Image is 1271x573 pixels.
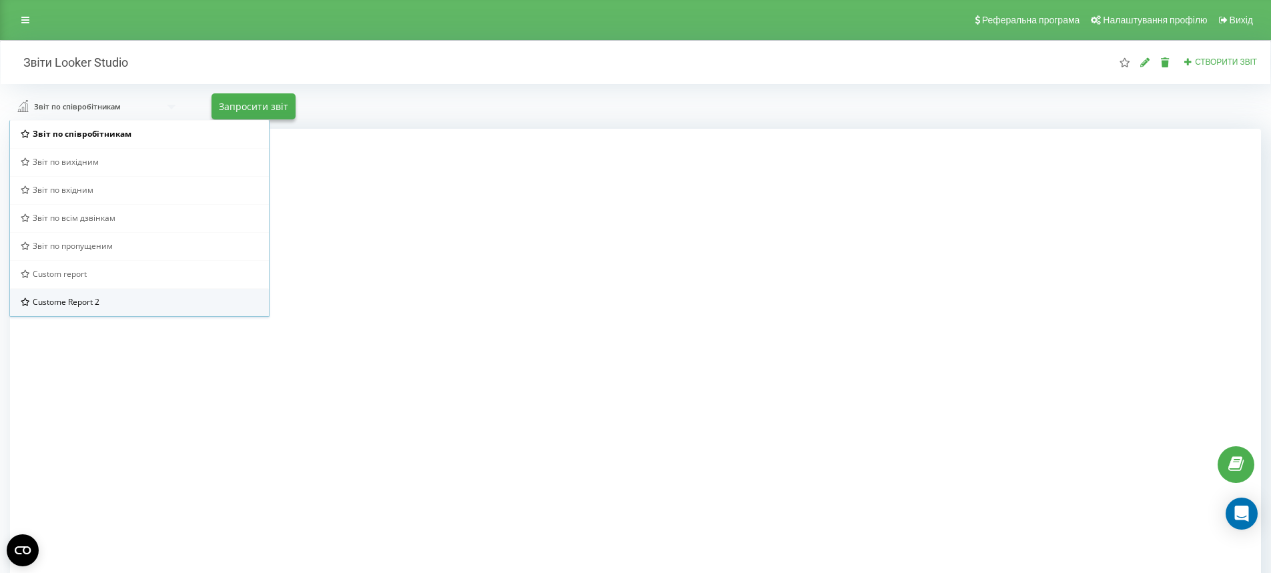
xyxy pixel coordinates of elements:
i: Створити звіт [1184,57,1193,65]
i: Редагувати звіт [1140,57,1151,67]
div: Open Intercom Messenger [1226,498,1258,530]
span: Звіт по вихідним [33,156,99,167]
span: Вихід [1230,15,1253,25]
span: Звіт по вхідним [33,184,93,195]
i: Цей звіт буде завантажений першим при відкритті "Звіти Looker Studio". Ви можете призначити будь-... [1119,57,1130,67]
span: Custom report [33,268,87,279]
button: Створити звіт [1180,57,1261,68]
span: Налаштування профілю [1103,15,1207,25]
span: Звіт по співробітникам [33,128,131,139]
span: Звіт по всім дзвінкам [33,212,115,223]
button: Open CMP widget [7,534,39,566]
button: Запросити звіт [211,93,296,119]
span: Custome Report 2 [33,296,99,308]
span: Звіт по пропущеним [33,240,113,251]
i: Видалити звіт [1160,57,1171,67]
span: Реферальна програма [982,15,1080,25]
span: Створити звіт [1195,57,1257,67]
h2: Звіти Looker Studio [10,55,128,70]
